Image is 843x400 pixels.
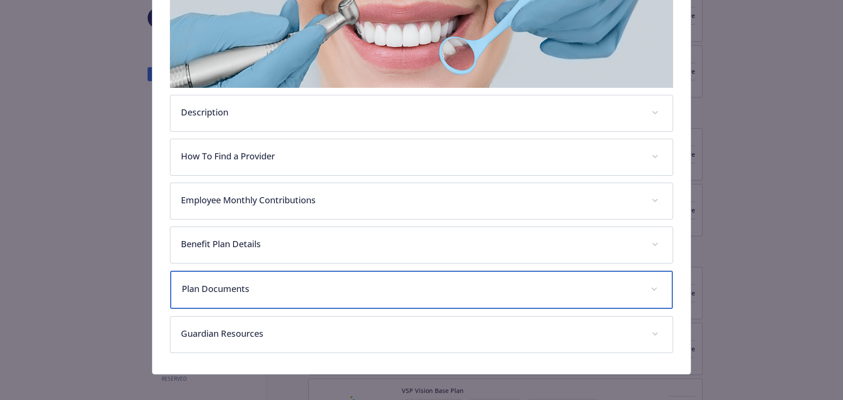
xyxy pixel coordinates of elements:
div: Description [170,95,673,131]
div: Benefit Plan Details [170,227,673,263]
p: How To Find a Provider [181,150,641,163]
p: Benefit Plan Details [181,238,641,251]
div: Plan Documents [170,271,673,309]
p: Employee Monthly Contributions [181,194,641,207]
p: Guardian Resources [181,327,641,340]
div: Guardian Resources [170,317,673,353]
p: Plan Documents [182,282,641,295]
div: How To Find a Provider [170,139,673,175]
div: Employee Monthly Contributions [170,183,673,219]
p: Description [181,106,641,119]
